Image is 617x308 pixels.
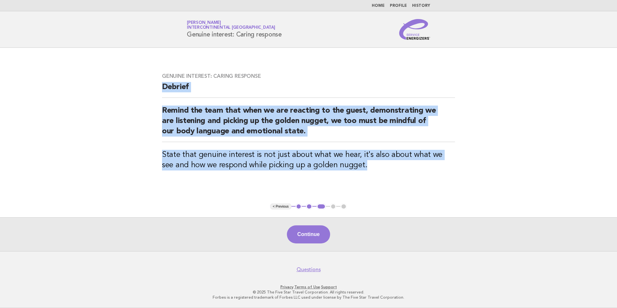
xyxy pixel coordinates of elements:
[111,295,506,300] p: Forbes is a registered trademark of Forbes LLC used under license by The Five Star Travel Corpora...
[162,106,455,142] h2: Remind the team that when we are reacting to the guest, demonstrating we are listening and pickin...
[294,285,320,289] a: Terms of Use
[399,19,430,40] img: Service Energizers
[372,4,385,8] a: Home
[321,285,337,289] a: Support
[162,82,455,98] h2: Debrief
[280,285,293,289] a: Privacy
[111,290,506,295] p: © 2025 The Five Star Travel Corporation. All rights reserved.
[187,21,275,30] a: [PERSON_NAME]InterContinental [GEOGRAPHIC_DATA]
[390,4,407,8] a: Profile
[297,266,321,273] a: Questions
[162,73,455,79] h3: Genuine interest: Caring response
[187,21,282,38] h1: Genuine interest: Caring response
[270,203,291,210] button: < Previous
[287,225,330,243] button: Continue
[187,26,275,30] span: InterContinental [GEOGRAPHIC_DATA]
[317,203,326,210] button: 3
[296,203,302,210] button: 1
[162,150,455,170] h3: State that genuine interest is not just about what we hear, it's also about what we see and how w...
[111,284,506,290] p: · ·
[412,4,430,8] a: History
[306,203,312,210] button: 2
